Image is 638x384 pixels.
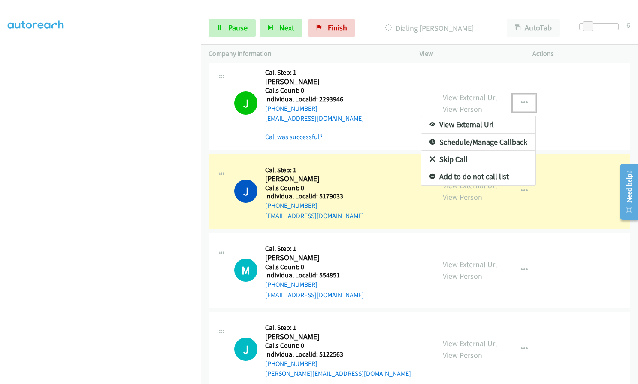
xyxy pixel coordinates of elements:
[234,338,257,361] h1: J
[421,116,535,133] a: View External Url
[234,180,257,203] h1: J
[613,158,638,226] iframe: Resource Center
[234,259,257,282] h1: M
[421,134,535,151] a: Schedule/Manage Callback
[421,168,535,185] a: Add to do not call list
[421,151,535,168] a: Skip Call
